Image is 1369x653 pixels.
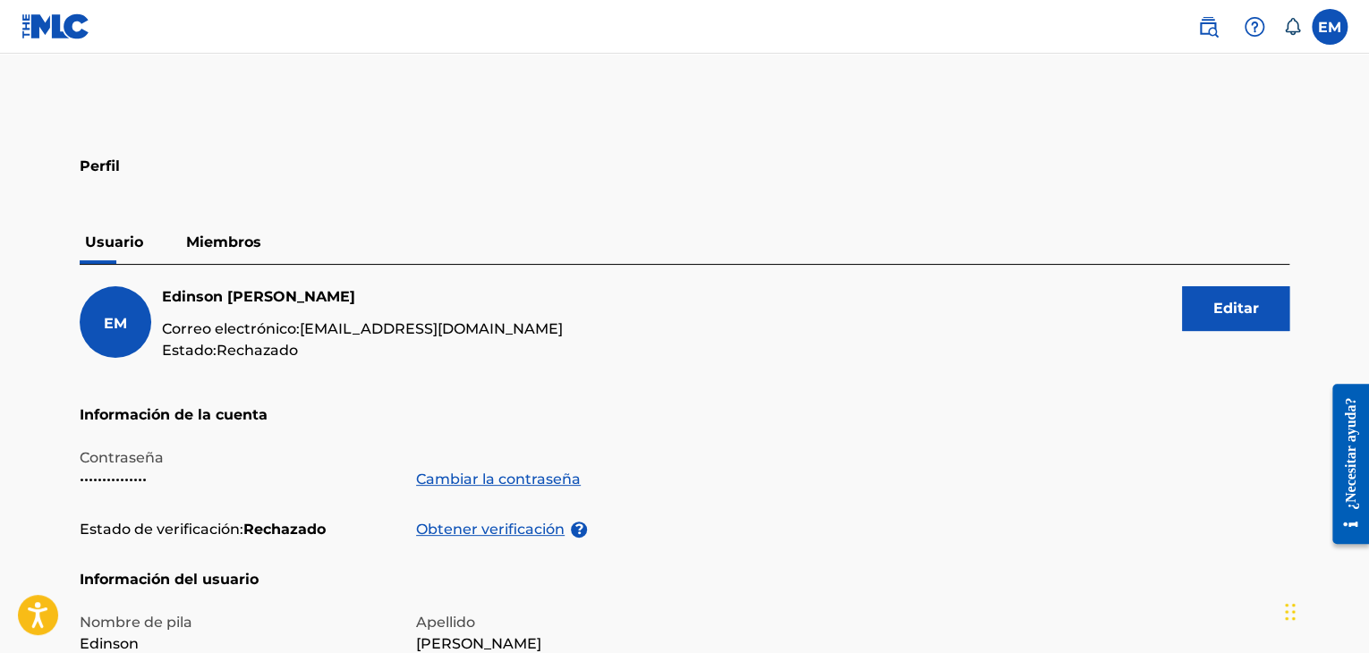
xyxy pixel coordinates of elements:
[416,469,581,490] a: Cambiar la contraseña
[1213,300,1259,317] font: Editar
[104,315,127,332] font: EM
[80,471,147,488] font: •••••••••••••••
[80,406,268,423] font: Información de la cuenta
[1280,567,1369,653] div: Chat Widget
[80,571,259,588] font: Información del usuario
[80,635,139,652] font: Edinson
[416,521,565,538] font: Obtener verificación
[162,286,563,308] h5: Edinson Martínez
[575,521,583,538] font: ?
[1244,16,1265,38] img: ayuda
[1197,16,1219,38] img: buscar
[1280,567,1369,653] iframe: Widget de chat
[217,342,298,359] font: Rechazado
[80,157,120,174] font: Perfil
[162,342,217,359] font: Estado:
[416,471,581,488] font: Cambiar la contraseña
[227,288,355,305] font: [PERSON_NAME]
[1237,9,1272,45] div: Ayuda
[80,449,164,466] font: Contraseña
[416,635,541,652] font: [PERSON_NAME]
[416,614,475,631] font: Apellido
[186,233,261,250] font: Miembros
[243,521,326,538] font: Rechazado
[1285,585,1296,639] div: Arrastrar
[1283,18,1301,36] div: Notificaciones
[85,233,143,250] font: Usuario
[1319,369,1369,561] iframe: Centro de recursos
[162,320,300,337] font: Correo electrónico:
[162,288,223,305] font: Edinson
[300,320,563,337] font: [EMAIL_ADDRESS][DOMAIN_NAME]
[80,521,243,538] font: Estado de verificación:
[80,614,192,631] font: Nombre de pila
[1190,9,1226,45] a: Búsqueda pública
[1182,286,1289,331] button: Editar
[21,13,90,39] img: Logotipo del MLC
[1312,9,1348,45] div: Menú de usuario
